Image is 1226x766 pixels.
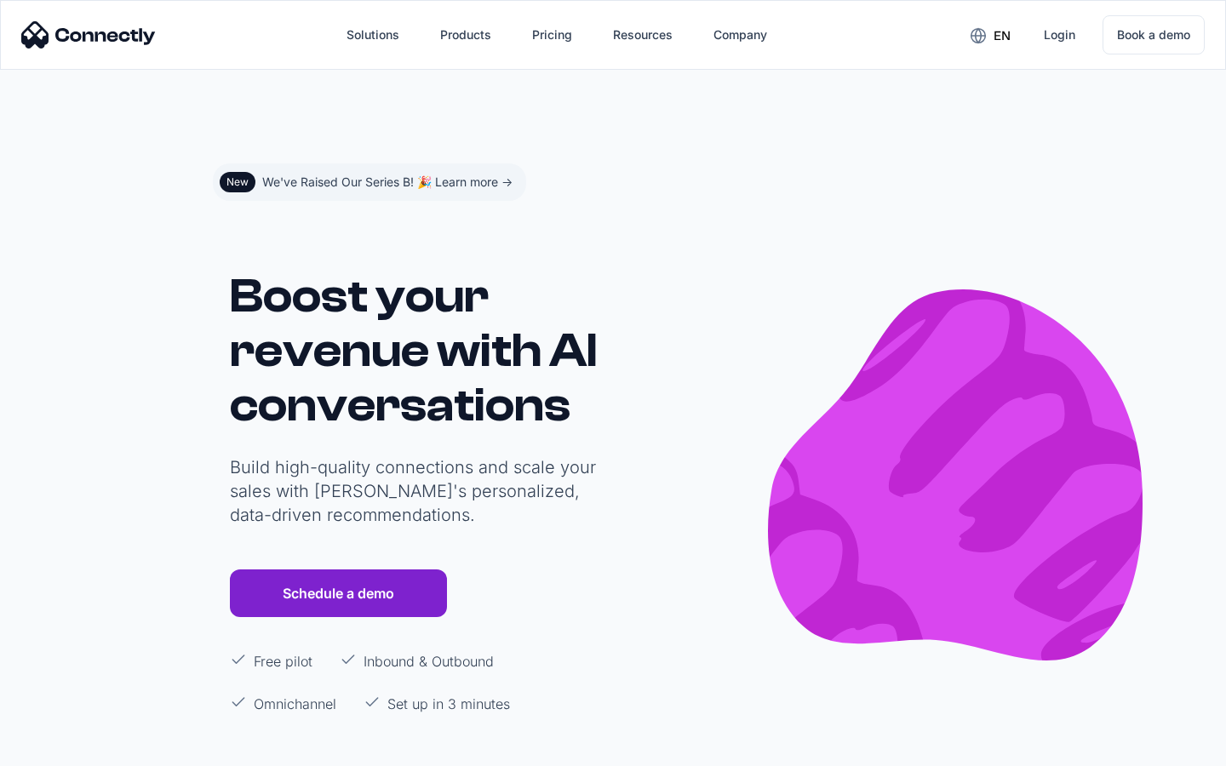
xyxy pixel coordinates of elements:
[1044,23,1075,47] div: Login
[254,651,312,672] p: Free pilot
[518,14,586,55] a: Pricing
[613,23,673,47] div: Resources
[713,23,767,47] div: Company
[21,21,156,49] img: Connectly Logo
[230,455,604,527] p: Build high-quality connections and scale your sales with [PERSON_NAME]'s personalized, data-drive...
[347,23,399,47] div: Solutions
[994,24,1011,48] div: en
[532,23,572,47] div: Pricing
[1030,14,1089,55] a: Login
[254,694,336,714] p: Omnichannel
[226,175,249,189] div: New
[1103,15,1205,54] a: Book a demo
[230,569,447,617] a: Schedule a demo
[230,269,604,432] h1: Boost your revenue with AI conversations
[387,694,510,714] p: Set up in 3 minutes
[364,651,494,672] p: Inbound & Outbound
[17,735,102,760] aside: Language selected: English
[213,163,526,201] a: NewWe've Raised Our Series B! 🎉 Learn more ->
[440,23,491,47] div: Products
[34,736,102,760] ul: Language list
[262,170,513,194] div: We've Raised Our Series B! 🎉 Learn more ->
